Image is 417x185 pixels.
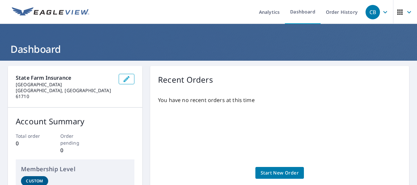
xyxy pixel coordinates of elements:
p: State Farm Insurance [16,74,113,82]
p: [GEOGRAPHIC_DATA], [GEOGRAPHIC_DATA] 61710 [16,88,113,99]
span: Start New Order [261,169,299,177]
img: EV Logo [12,7,89,17]
a: Start New Order [255,167,304,179]
p: Membership Level [21,165,129,174]
p: 0 [16,139,46,147]
div: CB [366,5,380,19]
p: Custom [26,178,43,184]
p: [GEOGRAPHIC_DATA] [16,82,113,88]
p: You have no recent orders at this time [158,96,401,104]
p: Recent Orders [158,74,213,86]
p: 0 [60,146,90,154]
p: Account Summary [16,115,134,127]
p: Order pending [60,133,90,146]
p: Total order [16,133,46,139]
h1: Dashboard [8,42,409,56]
